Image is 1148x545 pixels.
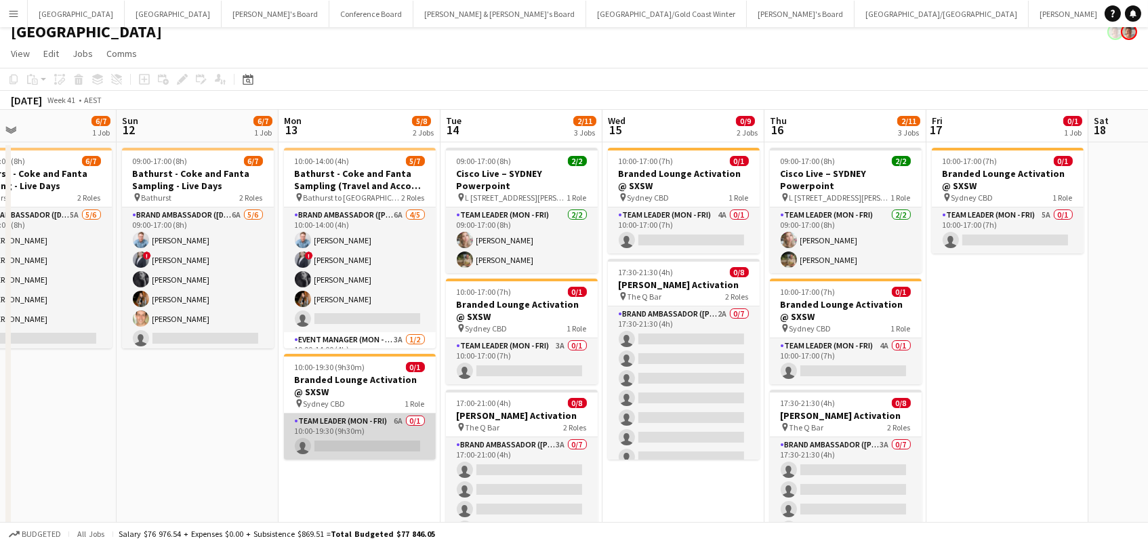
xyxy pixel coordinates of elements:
[446,279,598,384] app-job-card: 10:00-17:00 (7h)0/1Branded Lounge Activation @ SXSW Sydney CBD1 RoleTeam Leader (Mon - Fri)3A0/11...
[726,291,749,302] span: 2 Roles
[770,338,922,384] app-card-role: Team Leader (Mon - Fri)4A0/110:00-17:00 (7h)
[446,167,598,192] h3: Cisco Live – SYDNEY Powerpoint
[608,115,626,127] span: Wed
[790,422,824,432] span: The Q Bar
[891,323,911,334] span: 1 Role
[568,287,587,297] span: 0/1
[457,156,512,166] span: 09:00-17:00 (8h)
[446,148,598,273] app-job-card: 09:00-17:00 (8h)2/2Cisco Live – SYDNEY Powerpoint L [STREET_ADDRESS][PERSON_NAME] (Veritas Office...
[457,287,512,297] span: 10:00-17:00 (7h)
[608,259,760,460] app-job-card: 17:30-21:30 (4h)0/8[PERSON_NAME] Activation The Q Bar2 RolesBrand Ambassador ([PERSON_NAME])2A0/7...
[1054,156,1073,166] span: 0/1
[143,251,151,260] span: !
[122,167,274,192] h3: Bathurst - Coke and Fanta Sampling - Live Days
[413,127,434,138] div: 2 Jobs
[951,193,993,203] span: Sydney CBD
[770,207,922,273] app-card-role: Team Leader (Mon - Fri)2/209:00-17:00 (8h)[PERSON_NAME][PERSON_NAME]
[1063,116,1082,126] span: 0/1
[101,45,142,62] a: Comms
[932,148,1084,254] app-job-card: 10:00-17:00 (7h)0/1Branded Lounge Activation @ SXSW Sydney CBD1 RoleTeam Leader (Mon - Fri)5A0/11...
[1092,122,1109,138] span: 18
[1094,115,1109,127] span: Sat
[295,362,365,372] span: 10:00-19:30 (9h30m)
[619,156,674,166] span: 10:00-17:00 (7h)
[284,332,436,398] app-card-role: Event Manager (Mon - Fri)3A1/210:00-14:00 (4h)
[284,207,436,332] app-card-role: Brand Ambassador ([PERSON_NAME])6A4/510:00-14:00 (4h)[PERSON_NAME]![PERSON_NAME][PERSON_NAME][PER...
[770,409,922,422] h3: [PERSON_NAME] Activation
[567,323,587,334] span: 1 Role
[737,127,758,138] div: 2 Jobs
[402,193,425,203] span: 2 Roles
[897,116,920,126] span: 2/11
[770,148,922,273] app-job-card: 09:00-17:00 (8h)2/2Cisco Live – SYDNEY Powerpoint L [STREET_ADDRESS][PERSON_NAME] (Veritas Office...
[457,398,512,408] span: 17:00-21:00 (4h)
[92,127,110,138] div: 1 Job
[781,287,836,297] span: 10:00-17:00 (7h)
[608,167,760,192] h3: Branded Lounge Activation @ SXSW
[608,148,760,254] app-job-card: 10:00-17:00 (7h)0/1Branded Lounge Activation @ SXSW Sydney CBD1 RoleTeam Leader (Mon - Fri)4A0/11...
[781,156,836,166] span: 09:00-17:00 (8h)
[331,529,435,539] span: Total Budgeted $77 846.05
[770,279,922,384] div: 10:00-17:00 (7h)0/1Branded Lounge Activation @ SXSW Sydney CBD1 RoleTeam Leader (Mon - Fri)4A0/11...
[446,298,598,323] h3: Branded Lounge Activation @ SXSW
[932,167,1084,192] h3: Branded Lounge Activation @ SXSW
[1121,24,1137,40] app-user-avatar: Victoria Hunt
[446,115,462,127] span: Tue
[568,156,587,166] span: 2/2
[747,1,855,27] button: [PERSON_NAME]'s Board
[608,279,760,291] h3: [PERSON_NAME] Activation
[91,116,110,126] span: 6/7
[295,156,350,166] span: 10:00-14:00 (4h)
[78,193,101,203] span: 2 Roles
[736,116,755,126] span: 0/9
[406,156,425,166] span: 5/7
[444,122,462,138] span: 14
[284,148,436,348] app-job-card: 10:00-14:00 (4h)5/7Bathurst - Coke and Fanta Sampling (Travel and Accom Provided) Bathurst to [GE...
[855,1,1029,27] button: [GEOGRAPHIC_DATA]/[GEOGRAPHIC_DATA]
[11,94,42,107] div: [DATE]
[284,413,436,460] app-card-role: Team Leader (Mon - Fri)6A0/110:00-19:30 (9h30m)
[768,122,787,138] span: 16
[730,267,749,277] span: 0/8
[790,323,832,334] span: Sydney CBD
[282,122,302,138] span: 13
[412,116,431,126] span: 5/8
[932,207,1084,254] app-card-role: Team Leader (Mon - Fri)5A0/110:00-17:00 (7h)
[106,47,137,60] span: Comms
[1053,193,1073,203] span: 1 Role
[730,156,749,166] span: 0/1
[304,399,346,409] span: Sydney CBD
[573,116,596,126] span: 2/11
[898,127,920,138] div: 3 Jobs
[568,398,587,408] span: 0/8
[305,251,313,260] span: !
[142,193,172,203] span: Bathurst
[122,148,274,348] div: 09:00-17:00 (8h)6/7Bathurst - Coke and Fanta Sampling - Live Days Bathurst2 RolesBrand Ambassador...
[930,122,943,138] span: 17
[73,47,93,60] span: Jobs
[790,193,891,203] span: L [STREET_ADDRESS][PERSON_NAME] (Veritas Offices)
[1107,24,1124,40] app-user-avatar: Victoria Hunt
[466,422,500,432] span: The Q Bar
[284,374,436,398] h3: Branded Lounge Activation @ SXSW
[770,298,922,323] h3: Branded Lounge Activation @ SXSW
[45,95,79,105] span: Week 41
[38,45,64,62] a: Edit
[84,95,102,105] div: AEST
[892,156,911,166] span: 2/2
[284,354,436,460] app-job-card: 10:00-19:30 (9h30m)0/1Branded Lounge Activation @ SXSW Sydney CBD1 RoleTeam Leader (Mon - Fri)6A0...
[628,291,662,302] span: The Q Bar
[891,193,911,203] span: 1 Role
[606,122,626,138] span: 15
[7,527,63,542] button: Budgeted
[943,156,998,166] span: 10:00-17:00 (7h)
[770,115,787,127] span: Thu
[628,193,670,203] span: Sydney CBD
[446,409,598,422] h3: [PERSON_NAME] Activation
